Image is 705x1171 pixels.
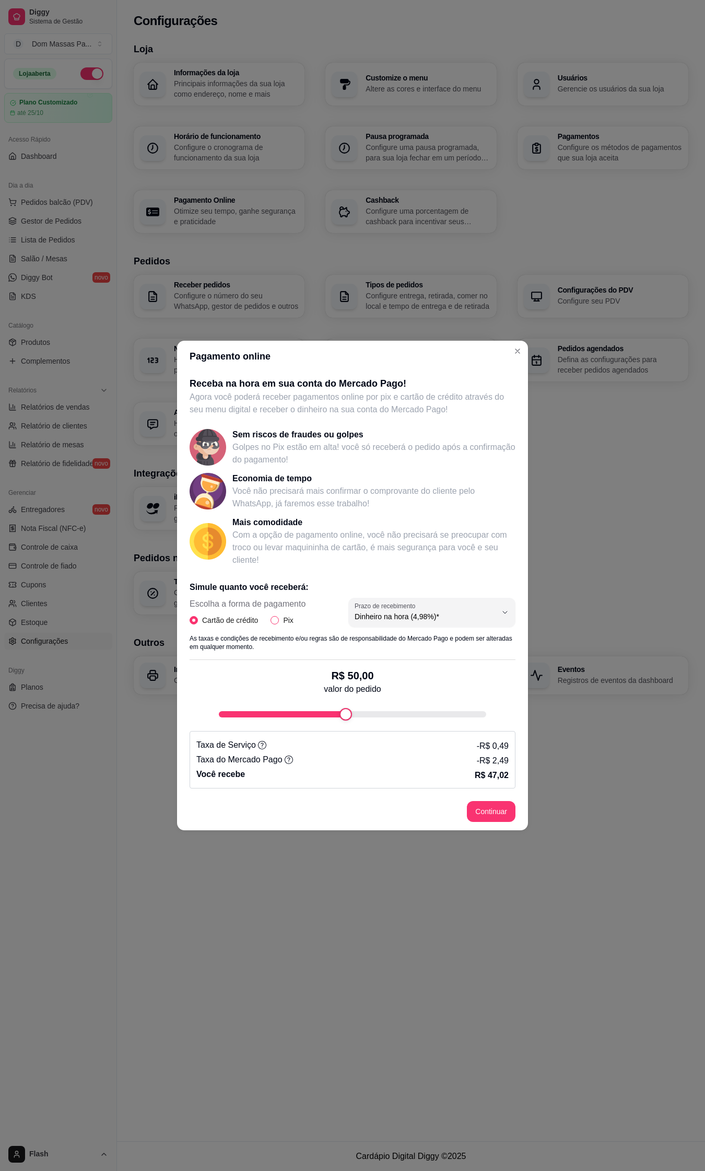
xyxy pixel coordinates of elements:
[324,683,381,695] p: valor do pedido
[477,740,509,752] p: - R$ 0,49
[509,343,526,360] button: Close
[232,485,515,510] p: Você não precisará mais confirmar o comprovante do cliente pelo WhatsApp, já faremos esse trabalho!
[196,753,293,766] p: Taxa do Mercado Pago
[355,601,419,610] label: Prazo de recebimento
[475,769,509,782] p: R$ 47,02
[196,768,245,781] p: Você recebe
[232,428,515,441] p: Sem riscos de fraudes ou golpes
[232,472,515,485] p: Economia de tempo
[232,441,515,466] p: Golpes no Pix estão em alta! você só receberá o pedido após a confirmação do pagamento!
[324,668,381,683] p: R$ 50,00
[190,598,305,626] div: Escolha a forma de pagamento
[190,634,515,651] p: As taxas e condições de recebimento e/ou regras são de responsabilidade do Mercado Pago e podem s...
[355,611,497,622] span: Dinheiro na hora (4,98%)*
[477,755,509,767] p: - R$ 2,49
[198,615,262,626] span: Cartão de crédito
[190,376,515,391] p: Receba na hora em sua conta do Mercado Pago!
[232,516,515,529] p: Mais comodidade
[279,615,297,626] span: Pix
[190,391,515,416] p: Agora você poderá receber pagamentos online por pix e cartão de crédito através do seu menu digit...
[348,598,515,627] button: Prazo de recebimentoDinheiro na hora (4,98%)*
[467,801,515,822] button: Continuar
[190,473,226,509] img: Economia de tempo
[219,708,486,721] div: fee-calculator
[190,581,515,594] p: Simule quanto você receberá:
[196,739,266,751] p: Taxa de Serviço
[190,429,226,466] img: Sem riscos de fraudes ou golpes
[190,598,305,610] span: Escolha a forma de pagamento
[232,529,515,566] p: Com a opção de pagamento online, você não precisará se preocupar com troco ou levar maquininha de...
[177,341,528,372] header: Pagamento online
[190,523,226,560] img: Mais comodidade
